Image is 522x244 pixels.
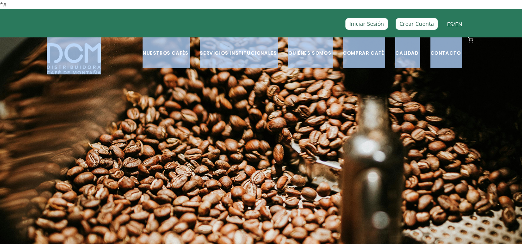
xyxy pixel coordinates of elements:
[345,18,388,29] a: Iniciar Sesión
[284,38,336,56] a: Quiénes Somos
[426,38,466,56] a: Contacto
[391,38,423,56] a: Calidad
[455,20,462,28] a: EN
[447,20,453,28] a: ES
[195,38,281,56] a: Servicios Institucionales
[447,20,462,29] span: /
[396,18,438,29] a: Crear Cuenta
[338,38,388,56] a: Comprar Café
[138,38,193,56] a: Nuestros Cafés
